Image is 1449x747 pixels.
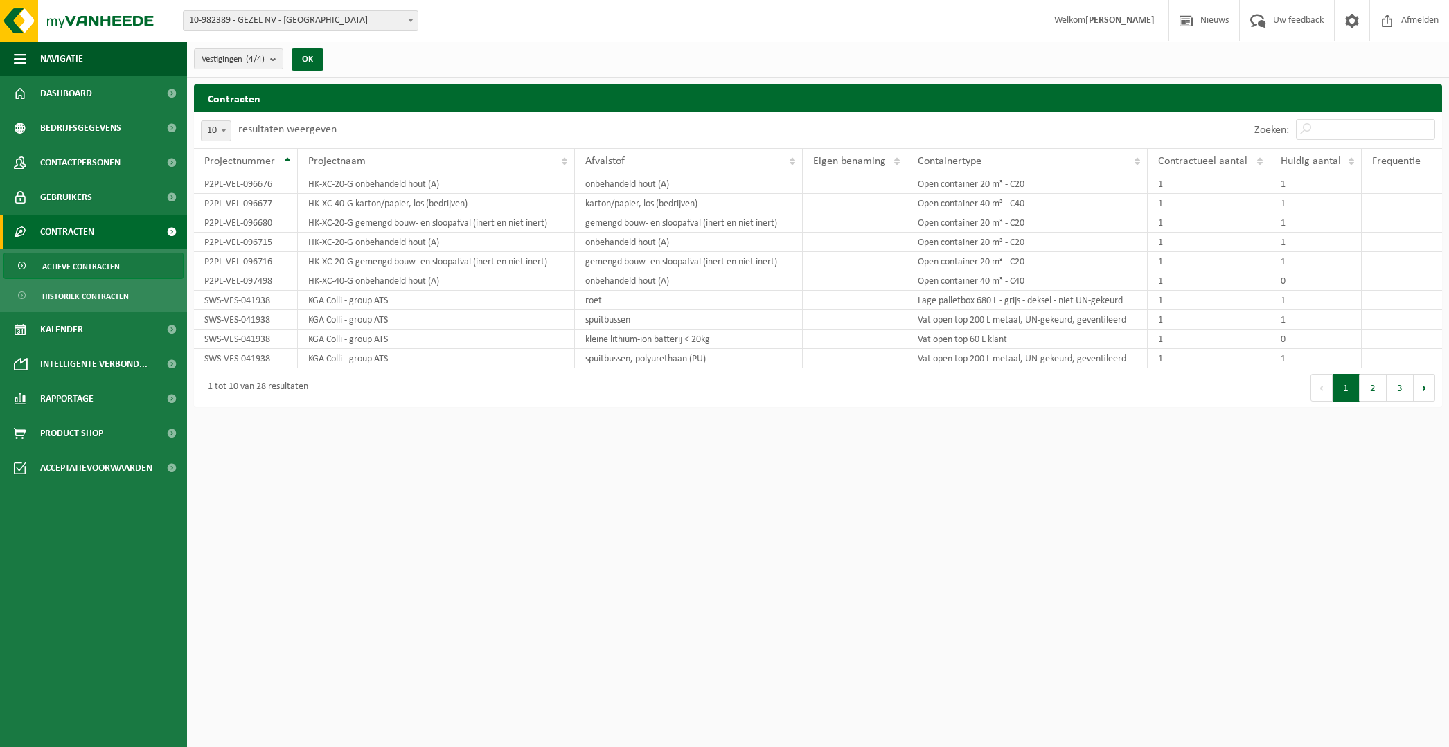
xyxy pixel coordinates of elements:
[1360,374,1387,402] button: 2
[194,233,298,252] td: P2PL-VEL-096715
[194,330,298,349] td: SWS-VES-041938
[194,84,1442,111] h2: Contracten
[40,111,121,145] span: Bedrijfsgegevens
[1148,174,1270,194] td: 1
[298,330,576,349] td: KGA Colli - group ATS
[907,330,1148,349] td: Vat open top 60 L klant
[40,416,103,451] span: Product Shop
[907,174,1148,194] td: Open container 20 m³ - C20
[202,49,265,70] span: Vestigingen
[194,194,298,213] td: P2PL-VEL-096677
[1372,156,1421,167] span: Frequentie
[40,312,83,347] span: Kalender
[575,194,802,213] td: karton/papier, los (bedrijven)
[907,194,1148,213] td: Open container 40 m³ - C40
[40,145,121,180] span: Contactpersonen
[907,291,1148,310] td: Lage palletbox 680 L - grijs - deksel - niet UN-gekeurd
[1270,271,1362,291] td: 0
[42,283,129,309] span: Historiek contracten
[194,291,298,310] td: SWS-VES-041938
[1148,194,1270,213] td: 1
[1270,174,1362,194] td: 1
[298,213,576,233] td: HK-XC-20-G gemengd bouw- en sloopafval (inert en niet inert)
[1148,252,1270,271] td: 1
[1310,374,1333,402] button: Previous
[575,349,802,368] td: spuitbussen, polyurethaan (PU)
[1270,349,1362,368] td: 1
[907,310,1148,330] td: Vat open top 200 L metaal, UN-gekeurd, geventileerd
[1270,252,1362,271] td: 1
[298,174,576,194] td: HK-XC-20-G onbehandeld hout (A)
[907,252,1148,271] td: Open container 20 m³ - C20
[585,156,625,167] span: Afvalstof
[1270,310,1362,330] td: 1
[292,48,323,71] button: OK
[40,381,94,416] span: Rapportage
[3,282,184,309] a: Historiek contracten
[907,271,1148,291] td: Open container 40 m³ - C40
[575,174,802,194] td: onbehandeld hout (A)
[298,194,576,213] td: HK-XC-40-G karton/papier, los (bedrijven)
[40,215,94,249] span: Contracten
[1158,156,1247,167] span: Contractueel aantal
[1333,374,1360,402] button: 1
[575,330,802,349] td: kleine lithium-ion batterij < 20kg
[575,252,802,271] td: gemengd bouw- en sloopafval (inert en niet inert)
[575,310,802,330] td: spuitbussen
[194,48,283,69] button: Vestigingen(4/4)
[298,291,576,310] td: KGA Colli - group ATS
[575,271,802,291] td: onbehandeld hout (A)
[1148,291,1270,310] td: 1
[194,174,298,194] td: P2PL-VEL-096676
[183,10,418,31] span: 10-982389 - GEZEL NV - BUGGENHOUT
[1254,125,1289,136] label: Zoeken:
[3,253,184,279] a: Actieve contracten
[575,291,802,310] td: roet
[308,156,366,167] span: Projectnaam
[575,213,802,233] td: gemengd bouw- en sloopafval (inert en niet inert)
[194,213,298,233] td: P2PL-VEL-096680
[1148,213,1270,233] td: 1
[194,252,298,271] td: P2PL-VEL-096716
[298,310,576,330] td: KGA Colli - group ATS
[202,121,231,141] span: 10
[204,156,275,167] span: Projectnummer
[42,253,120,280] span: Actieve contracten
[1270,233,1362,252] td: 1
[238,124,337,135] label: resultaten weergeven
[40,42,83,76] span: Navigatie
[1148,310,1270,330] td: 1
[201,120,231,141] span: 10
[1387,374,1414,402] button: 3
[1148,271,1270,291] td: 1
[194,271,298,291] td: P2PL-VEL-097498
[813,156,886,167] span: Eigen benaming
[298,349,576,368] td: KGA Colli - group ATS
[40,347,148,381] span: Intelligente verbond...
[1270,330,1362,349] td: 0
[246,55,265,64] count: (4/4)
[1085,15,1155,26] strong: [PERSON_NAME]
[907,233,1148,252] td: Open container 20 m³ - C20
[1270,291,1362,310] td: 1
[1270,194,1362,213] td: 1
[907,349,1148,368] td: Vat open top 200 L metaal, UN-gekeurd, geventileerd
[298,252,576,271] td: HK-XC-20-G gemengd bouw- en sloopafval (inert en niet inert)
[40,451,152,485] span: Acceptatievoorwaarden
[194,349,298,368] td: SWS-VES-041938
[298,271,576,291] td: HK-XC-40-G onbehandeld hout (A)
[918,156,981,167] span: Containertype
[907,213,1148,233] td: Open container 20 m³ - C20
[1270,213,1362,233] td: 1
[1148,349,1270,368] td: 1
[201,375,308,400] div: 1 tot 10 van 28 resultaten
[1148,233,1270,252] td: 1
[184,11,418,30] span: 10-982389 - GEZEL NV - BUGGENHOUT
[298,233,576,252] td: HK-XC-20-G onbehandeld hout (A)
[40,180,92,215] span: Gebruikers
[40,76,92,111] span: Dashboard
[1148,330,1270,349] td: 1
[575,233,802,252] td: onbehandeld hout (A)
[194,310,298,330] td: SWS-VES-041938
[1414,374,1435,402] button: Next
